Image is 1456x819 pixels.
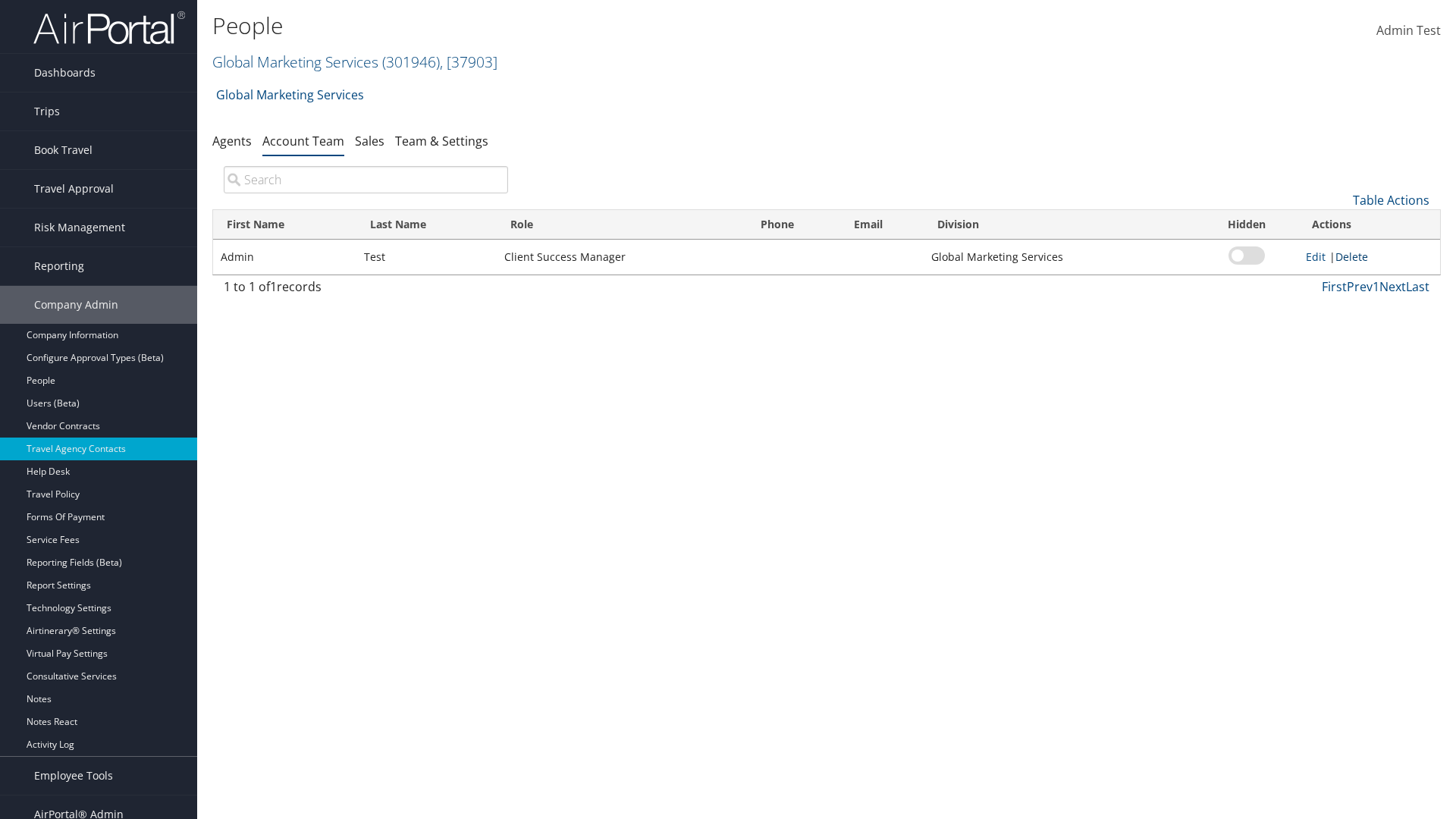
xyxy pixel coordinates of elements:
[34,209,125,246] span: Risk Management
[34,247,84,285] span: Reporting
[356,210,497,240] th: Last Name: activate to sort column ascending
[1322,278,1347,295] a: First
[440,52,497,72] span: , [ 37903 ]
[924,240,1196,275] td: Global Marketing Services
[34,170,114,208] span: Travel Approval
[224,278,508,303] div: 1 to 1 of records
[1335,249,1368,264] a: Delete
[213,210,356,240] th: First Name: activate to sort column ascending
[212,133,252,149] a: Agents
[1196,210,1299,240] th: Hidden: activate to sort column ascending
[212,10,1031,42] h1: People
[33,10,185,45] img: airportal-logo.png
[497,210,747,240] th: Role: activate to sort column ascending
[212,52,497,72] a: Global Marketing Services
[262,133,344,149] a: Account Team
[356,240,497,275] td: Test
[216,80,364,110] a: Global Marketing Services
[395,133,488,149] a: Team & Settings
[34,757,113,795] span: Employee Tools
[1298,240,1440,275] td: |
[34,131,93,169] span: Book Travel
[1306,249,1326,264] a: Edit
[497,240,747,275] td: Client Success Manager
[1353,192,1429,209] a: Table Actions
[1379,278,1406,295] a: Next
[34,54,96,92] span: Dashboards
[1347,278,1373,295] a: Prev
[1406,278,1429,295] a: Last
[224,166,508,193] input: Search
[270,278,277,295] span: 1
[1298,210,1440,240] th: Actions
[382,52,440,72] span: ( 301946 )
[355,133,384,149] a: Sales
[34,93,60,130] span: Trips
[34,286,118,324] span: Company Admin
[213,240,356,275] td: Admin
[924,210,1196,240] th: Division: activate to sort column ascending
[840,210,924,240] th: Email: activate to sort column ascending
[1376,22,1441,39] span: Admin Test
[1373,278,1379,295] a: 1
[747,210,839,240] th: Phone
[1376,8,1441,55] a: Admin Test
